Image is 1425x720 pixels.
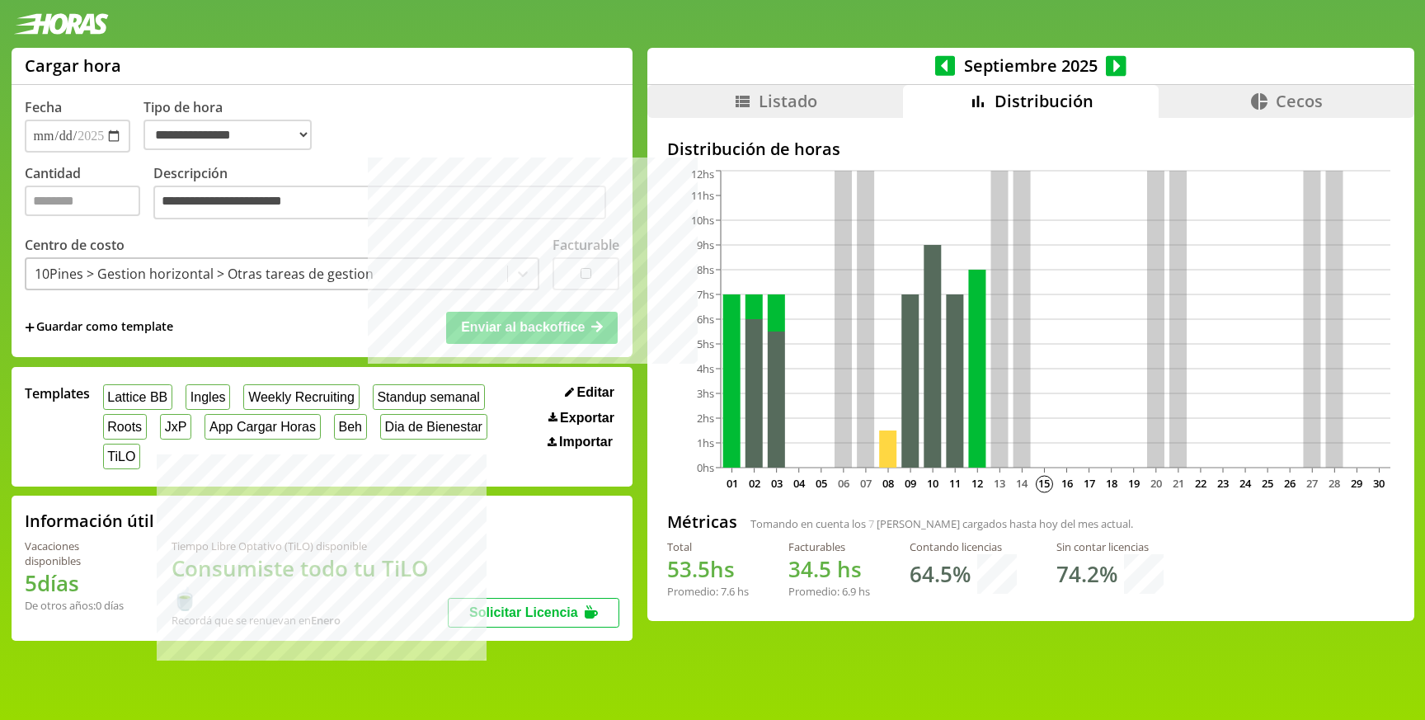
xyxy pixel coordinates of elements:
[13,13,109,35] img: logotipo
[25,318,173,336] span: +Guardar como template
[910,539,1017,554] div: Contando licencias
[691,167,714,181] tspan: 12hs
[697,262,714,277] tspan: 8hs
[25,186,140,216] input: Cantidad
[143,120,312,150] select: Tipo de hora
[380,414,487,440] button: Dia de Bienestar
[25,568,133,598] h1: 5 días
[697,312,714,327] tspan: 6hs
[667,554,710,584] span: 53.5
[1239,476,1252,491] text: 24
[1373,476,1385,491] text: 30
[971,476,983,491] text: 12
[1217,476,1229,491] text: 23
[868,516,874,531] span: 7
[697,238,714,252] tspan: 9hs
[726,476,737,491] text: 01
[697,386,714,401] tspan: 3hs
[748,476,760,491] text: 02
[1329,476,1340,491] text: 28
[697,411,714,426] tspan: 2hs
[172,553,447,613] h1: Consumiste todo tu TiLO 🍵
[815,476,826,491] text: 05
[759,90,817,112] span: Listado
[1038,476,1050,491] text: 15
[788,554,831,584] span: 34.5
[160,414,191,440] button: JxP
[25,236,125,254] label: Centro de costo
[721,584,735,599] span: 7.6
[949,476,961,491] text: 11
[25,539,133,568] div: Vacaciones disponibles
[667,554,749,584] h1: hs
[905,476,916,491] text: 09
[667,511,737,533] h2: Métricas
[153,164,619,224] label: Descripción
[186,384,230,410] button: Ingles
[103,444,141,469] button: TiLO
[469,605,578,619] span: Solicitar Licencia
[334,414,367,440] button: Beh
[1276,90,1323,112] span: Cecos
[143,98,325,153] label: Tipo de hora
[1056,539,1164,554] div: Sin contar licencias
[25,98,62,116] label: Fecha
[25,54,121,77] h1: Cargar hora
[553,236,619,254] label: Facturable
[667,539,749,554] div: Total
[1351,476,1362,491] text: 29
[103,384,173,410] button: Lattice BB
[1056,559,1117,589] h1: 74.2 %
[1105,476,1117,491] text: 18
[1083,476,1094,491] text: 17
[955,54,1106,77] span: Septiembre 2025
[994,476,1005,491] text: 13
[750,516,1133,531] span: Tomando en cuenta los [PERSON_NAME] cargados hasta hoy del mes actual.
[995,90,1093,112] span: Distribución
[1262,476,1273,491] text: 25
[842,584,856,599] span: 6.9
[1306,476,1318,491] text: 27
[697,435,714,450] tspan: 1hs
[559,435,613,449] span: Importar
[667,584,749,599] div: Promedio: hs
[446,312,618,343] button: Enviar al backoffice
[1284,476,1296,491] text: 26
[25,384,90,402] span: Templates
[25,164,153,224] label: Cantidad
[691,188,714,203] tspan: 11hs
[691,213,714,228] tspan: 10hs
[667,138,1394,160] h2: Distribución de horas
[461,320,585,334] span: Enviar al backoffice
[25,318,35,336] span: +
[172,539,447,553] div: Tiempo Libre Optativo (TiLO) disponible
[1061,476,1072,491] text: 16
[697,287,714,302] tspan: 7hs
[560,384,619,401] button: Editar
[882,476,894,491] text: 08
[1150,476,1161,491] text: 20
[25,510,154,532] h2: Información útil
[788,584,870,599] div: Promedio: hs
[172,613,447,628] div: Recordá que se renuevan en
[243,384,359,410] button: Weekly Recruiting
[859,476,871,491] text: 07
[35,265,374,283] div: 10Pines > Gestion horizontal > Otras tareas de gestion
[25,598,133,613] div: De otros años: 0 días
[373,384,485,410] button: Standup semanal
[1194,476,1206,491] text: 22
[103,414,147,440] button: Roots
[927,476,938,491] text: 10
[910,559,971,589] h1: 64.5 %
[792,476,805,491] text: 04
[770,476,782,491] text: 03
[697,336,714,351] tspan: 5hs
[311,613,341,628] b: Enero
[1172,476,1183,491] text: 21
[697,460,714,475] tspan: 0hs
[153,186,606,220] textarea: Descripción
[837,476,849,491] text: 06
[697,361,714,376] tspan: 4hs
[1016,476,1028,491] text: 14
[1127,476,1139,491] text: 19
